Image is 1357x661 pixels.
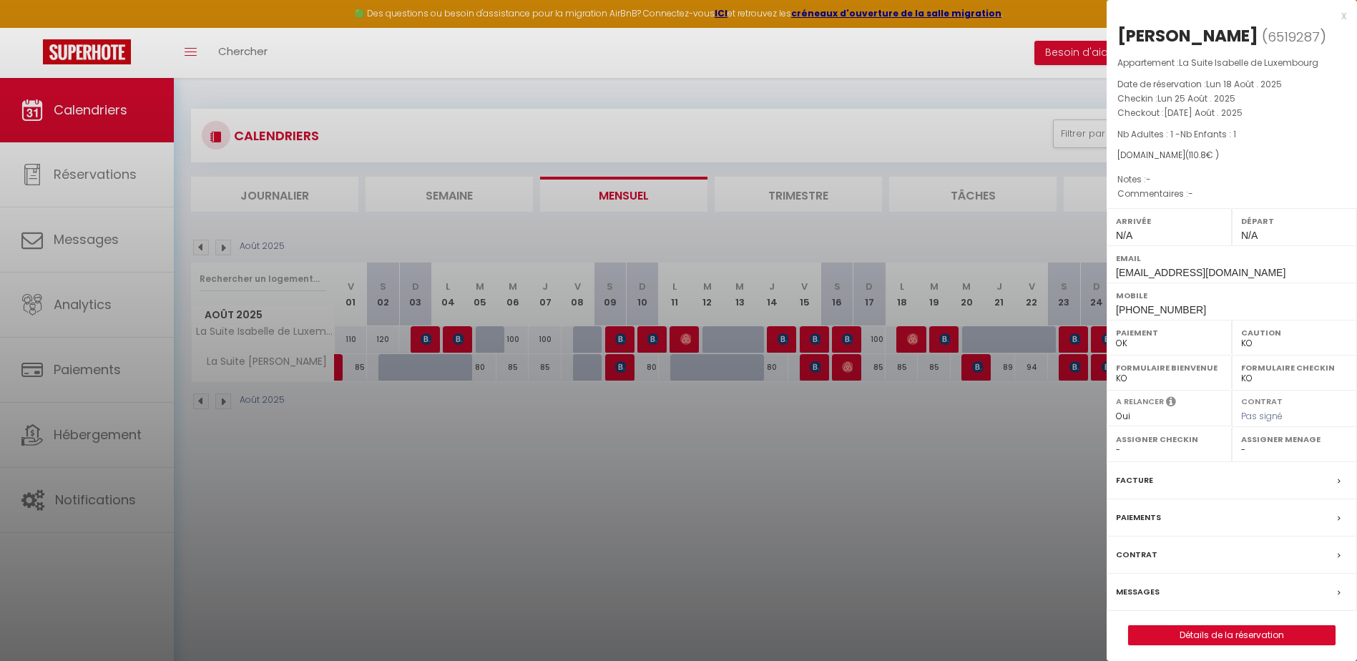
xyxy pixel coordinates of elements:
div: [PERSON_NAME] [1117,24,1258,47]
span: ( ) [1262,26,1326,46]
span: Pas signé [1241,410,1283,422]
a: Détails de la réservation [1129,626,1335,645]
div: [DOMAIN_NAME] [1117,149,1346,162]
span: Lun 25 Août . 2025 [1157,92,1235,104]
label: Assigner Menage [1241,432,1348,446]
span: [EMAIL_ADDRESS][DOMAIN_NAME] [1116,267,1285,278]
label: Email [1116,251,1348,265]
label: Formulaire Bienvenue [1116,361,1223,375]
i: Sélectionner OUI si vous souhaiter envoyer les séquences de messages post-checkout [1166,396,1176,411]
p: Checkout : [1117,106,1346,120]
span: [DATE] Août . 2025 [1164,107,1243,119]
button: Ouvrir le widget de chat LiveChat [11,6,54,49]
label: Paiement [1116,325,1223,340]
label: A relancer [1116,396,1164,408]
span: ( € ) [1185,149,1219,161]
p: Commentaires : [1117,187,1346,201]
span: - [1146,173,1151,185]
p: Notes : [1117,172,1346,187]
span: - [1188,187,1193,200]
span: N/A [1116,230,1132,241]
label: Arrivée [1116,214,1223,228]
span: 110.8 [1189,149,1206,161]
p: Date de réservation : [1117,77,1346,92]
button: Détails de la réservation [1128,625,1336,645]
span: Lun 18 Août . 2025 [1206,78,1282,90]
label: Paiements [1116,510,1161,525]
span: 6519287 [1268,28,1320,46]
label: Contrat [1241,396,1283,405]
label: Facture [1116,473,1153,488]
label: Contrat [1116,547,1157,562]
span: [PHONE_NUMBER] [1116,304,1206,315]
label: Caution [1241,325,1348,340]
label: Formulaire Checkin [1241,361,1348,375]
span: La Suite Isabelle de Luxembourg [1179,57,1318,69]
label: Mobile [1116,288,1348,303]
p: Checkin : [1117,92,1346,106]
span: Nb Enfants : 1 [1180,128,1236,140]
span: Nb Adultes : 1 - [1117,128,1236,140]
label: Départ [1241,214,1348,228]
p: Appartement : [1117,56,1346,70]
label: Messages [1116,584,1160,599]
div: x [1107,7,1346,24]
label: Assigner Checkin [1116,432,1223,446]
span: N/A [1241,230,1258,241]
